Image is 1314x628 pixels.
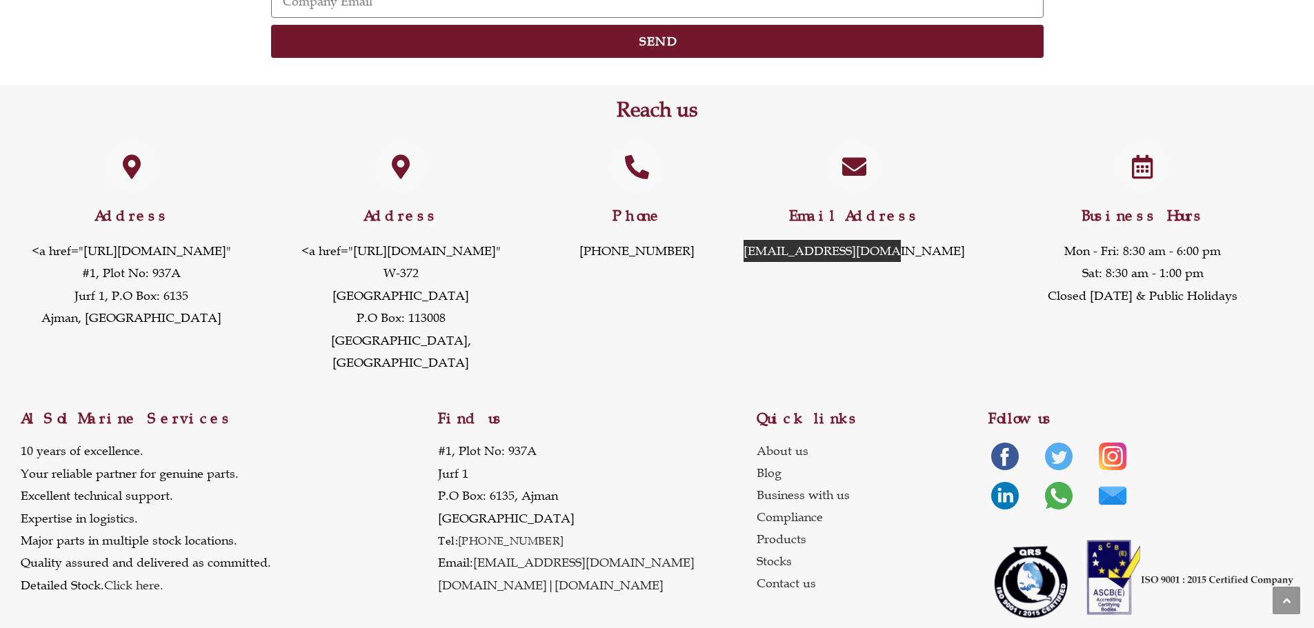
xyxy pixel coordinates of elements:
[757,528,989,550] a: Products
[21,440,271,596] p: 10 years of excellence. Your reliable partner for genuine parts. Excellent technical support. Exp...
[757,412,989,426] h2: Quick links
[438,412,756,426] h2: Find us
[270,240,532,374] p: <a href="[URL][DOMAIN_NAME]" W-372 [GEOGRAPHIC_DATA] P.O Box: 113008 [GEOGRAPHIC_DATA], [GEOGRAPH...
[555,578,664,593] a: [DOMAIN_NAME]
[7,240,256,330] p: <a href="[URL][DOMAIN_NAME]" #1, Plot No: 937A Jurf 1, P.O Box: 6135 Ajman, [GEOGRAPHIC_DATA]
[364,207,438,225] a: Address
[757,550,989,572] a: Stocks
[438,578,547,593] a: [DOMAIN_NAME]
[271,25,1044,58] button: Send
[757,572,989,594] a: Contact us
[473,555,695,570] a: [EMAIL_ADDRESS][DOMAIN_NAME]
[757,462,989,484] a: Blog
[744,243,965,259] a: [EMAIL_ADDRESS][DOMAIN_NAME]
[1273,587,1300,614] a: Scroll to the top of the page
[438,534,458,547] span: Tel:
[104,578,163,593] span: .
[104,578,160,593] a: Click here
[611,141,663,192] a: Phone
[579,243,695,259] a: [PHONE_NUMBER]
[828,141,880,192] a: Email Address
[757,506,989,528] a: Compliance
[979,240,1306,307] p: Mon - Fri: 8:30 am - 6:00 pm Sat: 8:30 am - 1:00 pm Closed [DATE] & Public Holidays
[375,141,427,192] a: Address
[1082,207,1204,225] span: Business Hours
[21,412,438,426] h2: Al Sol Marine Services
[757,484,989,506] a: Business with us
[639,35,678,48] span: Send
[988,412,1293,426] h2: Follow us
[94,207,169,225] a: Address
[757,440,989,462] a: About us
[458,534,564,547] a: [PHONE_NUMBER]
[613,207,662,225] a: Phone
[106,141,157,192] a: Address
[789,207,919,225] a: Email Address
[438,440,695,596] p: #1, Plot No: 937A Jurf 1 P.O Box: 6135, Ajman [GEOGRAPHIC_DATA] Email: |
